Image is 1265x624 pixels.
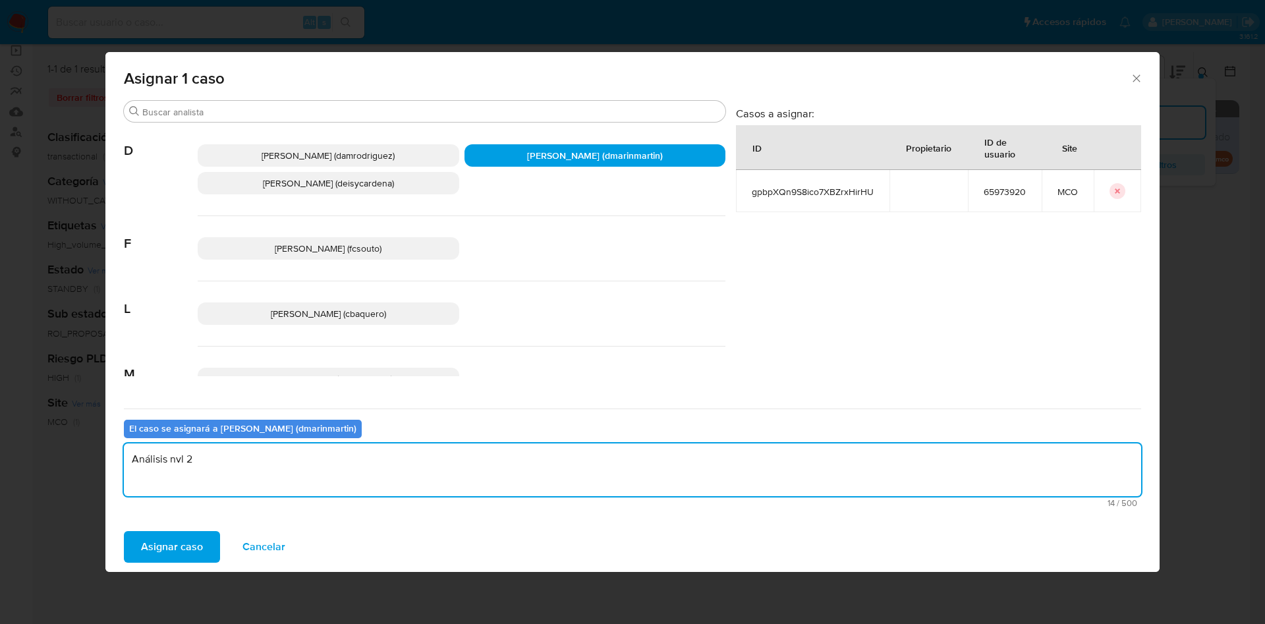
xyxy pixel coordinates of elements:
span: M [124,347,198,382]
span: Cancelar [242,532,285,561]
span: [PERSON_NAME] (marperdomo) [264,372,393,385]
div: ID [737,132,777,163]
b: El caso se asignará a [PERSON_NAME] (dmarinmartin) [129,422,356,435]
textarea: Análisis nvl 2 [124,443,1141,496]
span: gpbpXQn9S8ico7XBZrxHirHU [752,186,874,198]
div: assign-modal [105,52,1160,572]
span: L [124,281,198,317]
h3: Casos a asignar: [736,107,1141,120]
div: [PERSON_NAME] (damrodriguez) [198,144,459,167]
div: ID de usuario [969,126,1041,169]
div: [PERSON_NAME] (deisycardena) [198,172,459,194]
button: icon-button [1110,183,1125,199]
span: Asignar caso [141,532,203,561]
span: [PERSON_NAME] (deisycardena) [263,177,394,190]
input: Buscar analista [142,106,720,118]
span: Máximo 500 caracteres [128,499,1137,507]
button: Buscar [129,106,140,117]
button: Cerrar ventana [1130,72,1142,84]
span: [PERSON_NAME] (dmarinmartin) [527,149,663,162]
div: [PERSON_NAME] (cbaquero) [198,302,459,325]
div: [PERSON_NAME] (marperdomo) [198,368,459,390]
span: F [124,216,198,252]
span: Asignar 1 caso [124,71,1130,86]
div: [PERSON_NAME] (dmarinmartin) [464,144,726,167]
span: MCO [1057,186,1078,198]
span: D [124,123,198,159]
div: Site [1046,132,1093,163]
span: [PERSON_NAME] (cbaquero) [271,307,386,320]
span: [PERSON_NAME] (fcsouto) [275,242,381,255]
div: Propietario [890,132,967,163]
button: Asignar caso [124,531,220,563]
span: [PERSON_NAME] (damrodriguez) [262,149,395,162]
button: Cancelar [225,531,302,563]
div: [PERSON_NAME] (fcsouto) [198,237,459,260]
span: 65973920 [984,186,1026,198]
